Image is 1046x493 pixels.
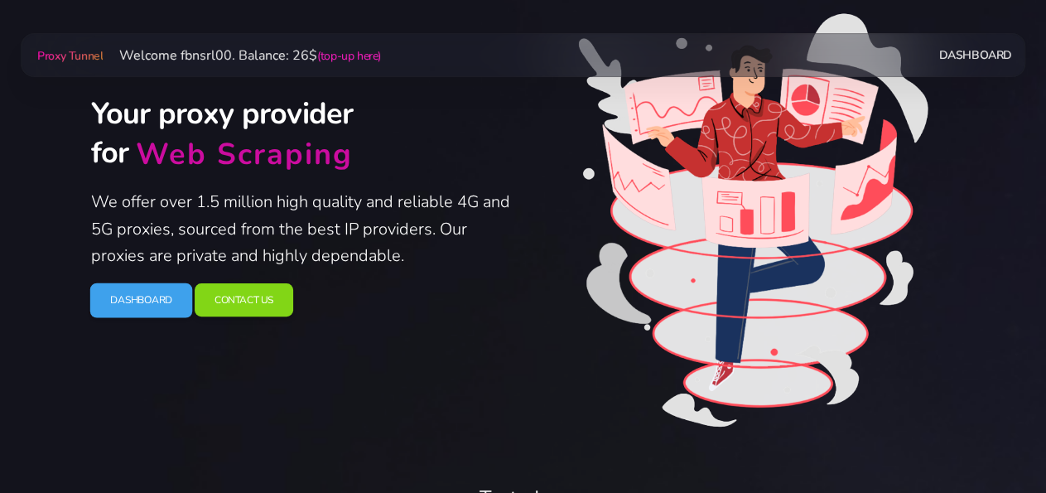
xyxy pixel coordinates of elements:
[91,95,513,176] h2: Your proxy provider for
[91,189,513,270] p: We offer over 1.5 million high quality and reliable 4G and 5G proxies, sourced from the best IP p...
[106,46,381,65] span: Welcome fbnsrl00. Balance: 26$
[317,48,381,64] a: (top-up here)
[802,222,1025,472] iframe: Webchat Widget
[195,283,293,317] a: Contact Us
[89,283,192,317] a: Dashboard
[136,136,353,175] div: Web Scraping
[938,40,1011,70] a: Dashboard
[37,48,103,64] span: Proxy Tunnel
[34,42,106,69] a: Proxy Tunnel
